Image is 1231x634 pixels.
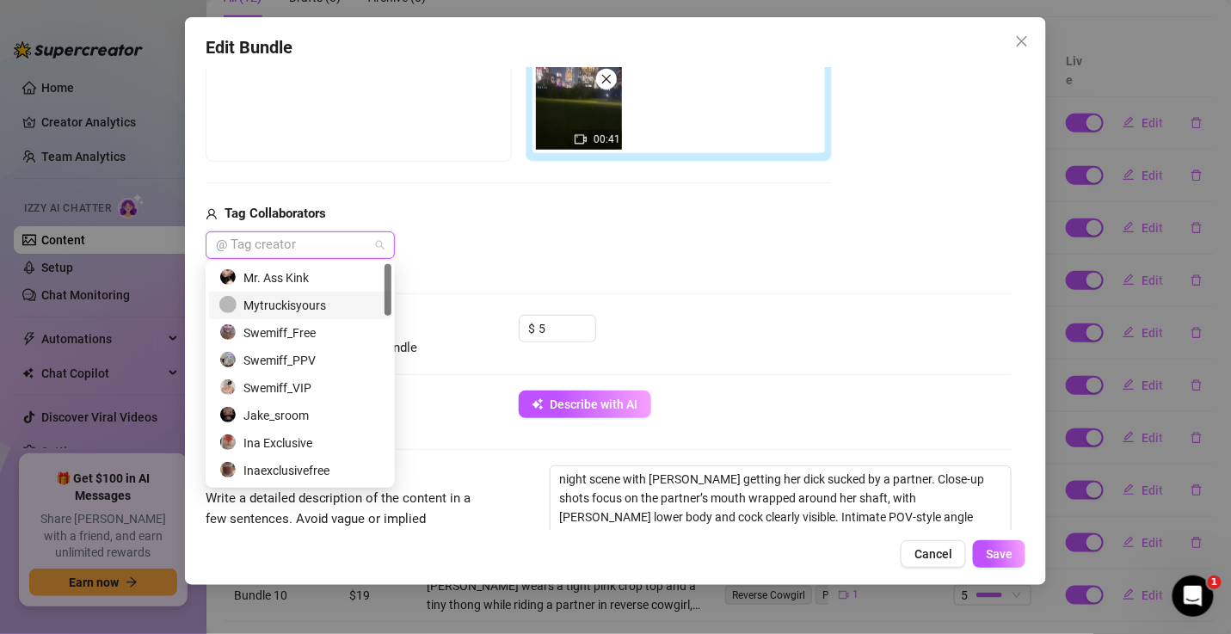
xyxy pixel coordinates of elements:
[220,379,236,395] img: avatar.jpg
[220,407,236,422] img: avatar.jpg
[219,268,381,287] div: Mr. Ass Kink
[594,133,620,145] span: 00:41
[219,351,381,370] div: Swemiff_PPV
[220,352,236,367] img: avatar.jpg
[219,379,381,397] div: Swemiff_VIP
[536,64,622,150] img: media
[1173,576,1214,617] iframe: Intercom live chat
[219,296,381,315] div: Mytruckisyours
[220,462,236,477] img: avatar.jpg
[209,319,391,347] div: Swemiff_Free
[986,547,1012,561] span: Save
[209,429,391,457] div: Ina Exclusive
[209,457,391,484] div: Inaexclusivefree
[206,34,292,61] span: Edit Bundle
[600,73,612,85] span: close
[1208,576,1222,589] span: 1
[901,540,966,568] button: Cancel
[536,64,622,150] div: 00:41
[206,490,471,587] span: Write a detailed description of the content in a few sentences. Avoid vague or implied descriptio...
[219,461,381,480] div: Inaexclusivefree
[220,434,236,450] img: avatar.jpg
[209,264,391,292] div: Mr. Ass Kink
[219,406,381,425] div: Jake_sroom
[973,540,1025,568] button: Save
[225,206,326,221] strong: Tag Collaborators
[219,323,381,342] div: Swemiff_Free
[1015,34,1029,48] span: close
[575,133,587,145] span: video-camera
[209,292,391,319] div: Mytruckisyours
[1008,34,1036,48] span: Close
[220,324,236,340] img: avatar.jpg
[914,547,952,561] span: Cancel
[206,204,218,225] span: user
[551,466,1012,549] textarea: night scene with [PERSON_NAME] getting her dick sucked by a partner. Close-up shots focus on the ...
[209,347,391,374] div: Swemiff_PPV
[551,397,638,411] span: Describe with AI
[220,269,236,285] img: avatar.jpg
[209,374,391,402] div: Swemiff_VIP
[219,434,381,452] div: Ina Exclusive
[1008,28,1036,55] button: Close
[519,391,651,418] button: Describe with AI
[209,402,391,429] div: Jake_sroom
